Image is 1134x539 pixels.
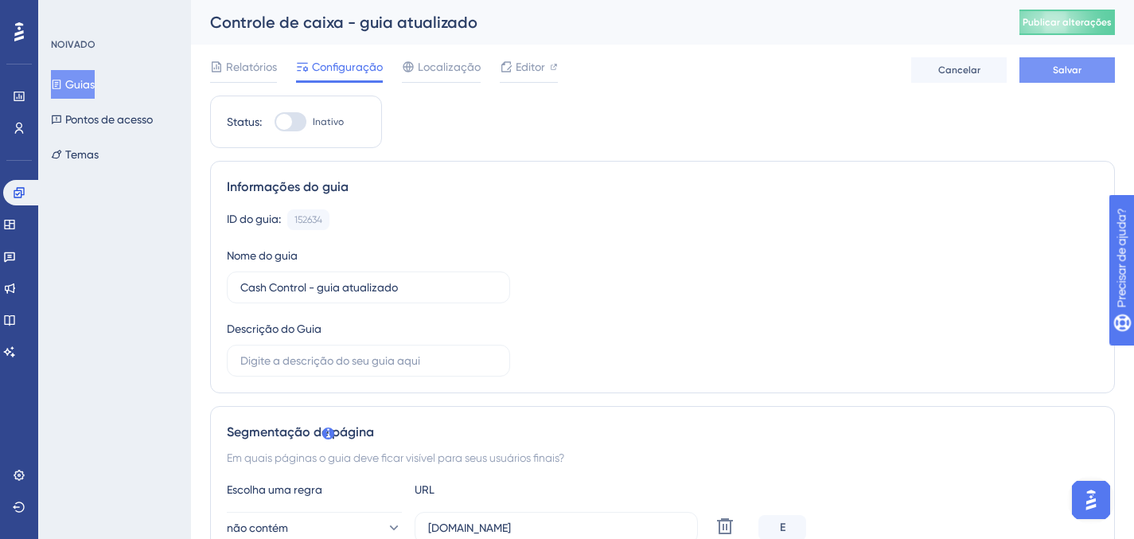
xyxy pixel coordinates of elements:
font: Configuração [312,61,383,73]
font: Em quais páginas o guia deve ficar visível para seus usuários finais? [227,451,564,464]
iframe: Iniciador do Assistente de IA do UserGuiding [1067,476,1115,524]
font: Controle de caixa - guia atualizado [210,13,477,32]
font: não contém [227,521,288,534]
button: Salvar [1019,57,1115,83]
font: Publicar alterações [1023,17,1112,28]
font: Segmentação de página [227,424,374,439]
button: Cancelar [911,57,1007,83]
input: Digite o nome do seu guia aqui [240,279,497,296]
font: ID do guia: [227,213,281,225]
font: Informações do guia [227,179,349,194]
font: Editor [516,61,545,73]
font: URL [415,483,435,496]
font: NOIVADO [51,39,95,50]
font: Status: [227,115,262,128]
font: Pontos de acesso [65,113,153,126]
button: Publicar alterações [1019,10,1115,35]
font: Inativo [313,116,344,127]
font: Localização [418,61,481,73]
font: Precisar de ajuda? [37,7,137,19]
font: Temas [65,148,99,161]
button: Temas [51,140,99,169]
font: Salvar [1053,64,1081,76]
font: Guias [65,78,95,91]
input: seusite.com/caminho [428,519,684,537]
button: Pontos de acesso [51,105,153,134]
font: Cancelar [938,64,980,76]
font: Relatórios [226,61,277,73]
input: Digite a descrição do seu guia aqui [240,352,497,369]
font: Escolha uma regra [227,483,322,496]
font: Descrição do Guia [227,322,321,335]
font: 152634 [294,214,322,225]
font: Nome do guia [227,249,298,262]
button: Guias [51,70,95,99]
font: E [780,521,785,534]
